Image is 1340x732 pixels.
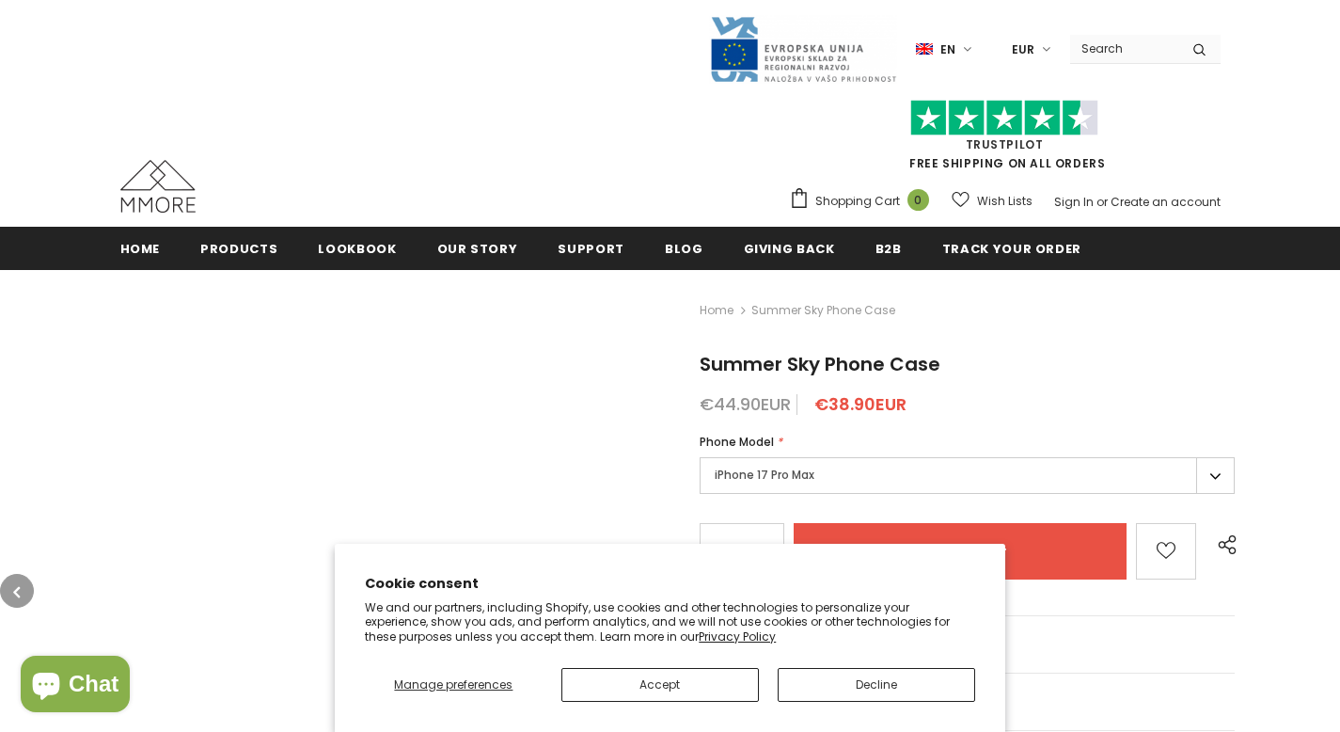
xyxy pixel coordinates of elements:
span: Wish Lists [977,192,1033,211]
img: Trust Pilot Stars [910,100,1098,136]
span: EUR [1012,40,1034,59]
span: Summer Sky Phone Case [700,351,940,377]
span: Shopping Cart [815,192,900,211]
span: Blog [665,240,703,258]
a: Home [120,227,161,269]
a: Lookbook [318,227,396,269]
img: MMORE Cases [120,160,196,213]
button: Manage preferences [365,668,542,702]
span: Our Story [437,240,518,258]
a: Javni Razpis [709,40,897,56]
a: support [558,227,624,269]
span: €38.90EUR [814,392,906,416]
input: Add to cart [794,523,1127,580]
button: Decline [778,668,975,702]
span: Lookbook [318,240,396,258]
a: Create an account [1111,194,1221,210]
span: support [558,240,624,258]
span: 0 [907,189,929,211]
a: Blog [665,227,703,269]
p: We and our partners, including Shopify, use cookies and other technologies to personalize your ex... [365,600,975,644]
a: B2B [875,227,902,269]
span: Summer Sky Phone Case [751,299,895,322]
a: Wish Lists [952,184,1033,217]
span: en [940,40,955,59]
span: €44.90EUR [700,392,791,416]
span: Track your order [942,240,1081,258]
a: Track your order [942,227,1081,269]
span: Manage preferences [394,676,512,692]
span: Giving back [744,240,835,258]
inbox-online-store-chat: Shopify online store chat [15,656,135,717]
span: Home [120,240,161,258]
a: Giving back [744,227,835,269]
span: Phone Model [700,434,774,450]
span: FREE SHIPPING ON ALL ORDERS [789,108,1221,171]
img: i-lang-1.png [916,41,933,57]
input: Search Site [1070,35,1178,62]
a: Trustpilot [966,136,1044,152]
span: Products [200,240,277,258]
button: Accept [561,668,759,702]
h2: Cookie consent [365,574,975,594]
a: Home [700,299,733,322]
label: iPhone 17 Pro Max [700,457,1235,494]
a: Products [200,227,277,269]
a: Our Story [437,227,518,269]
a: Shopping Cart 0 [789,187,938,215]
span: B2B [875,240,902,258]
img: Javni Razpis [709,15,897,84]
a: Sign In [1054,194,1094,210]
span: or [1096,194,1108,210]
a: Privacy Policy [699,629,776,644]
